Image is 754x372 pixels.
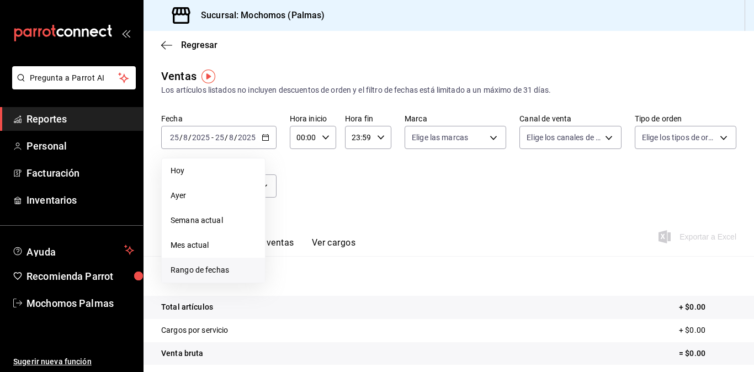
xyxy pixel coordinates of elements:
[161,84,736,96] div: Los artículos listados no incluyen descuentos de orden y el filtro de fechas está limitado a un m...
[201,70,215,83] img: Tooltip marker
[13,356,134,368] span: Sugerir nueva función
[229,133,234,142] input: --
[345,115,391,123] label: Hora fin
[211,133,214,142] span: -
[312,237,356,256] button: Ver cargos
[12,66,136,89] button: Pregunta a Parrot AI
[188,133,192,142] span: /
[679,348,736,359] p: = $0.00
[26,139,134,153] span: Personal
[251,237,294,256] button: Ver ventas
[225,133,228,142] span: /
[30,72,119,84] span: Pregunta a Parrot AI
[171,264,256,276] span: Rango de fechas
[171,240,256,251] span: Mes actual
[161,269,736,283] p: Resumen
[171,165,256,177] span: Hoy
[161,325,229,336] p: Cargos por servicio
[527,132,601,143] span: Elige los canales de venta
[519,115,621,123] label: Canal de venta
[161,348,203,359] p: Venta bruta
[26,243,120,257] span: Ayuda
[26,166,134,180] span: Facturación
[179,237,355,256] div: navigation tabs
[169,133,179,142] input: --
[192,9,325,22] h3: Sucursal: Mochomos (Palmas)
[26,269,134,284] span: Recomienda Parrot
[26,193,134,208] span: Inventarios
[181,40,217,50] span: Regresar
[179,133,183,142] span: /
[234,133,237,142] span: /
[412,132,468,143] span: Elige las marcas
[161,115,277,123] label: Fecha
[171,190,256,201] span: Ayer
[642,132,716,143] span: Elige los tipos de orden
[215,133,225,142] input: --
[26,296,134,311] span: Mochomos Palmas
[183,133,188,142] input: --
[8,80,136,92] a: Pregunta a Parrot AI
[679,301,736,313] p: + $0.00
[26,111,134,126] span: Reportes
[237,133,256,142] input: ----
[679,325,736,336] p: + $0.00
[290,115,336,123] label: Hora inicio
[192,133,210,142] input: ----
[161,301,213,313] p: Total artículos
[405,115,506,123] label: Marca
[635,115,736,123] label: Tipo de orden
[171,215,256,226] span: Semana actual
[161,40,217,50] button: Regresar
[161,68,197,84] div: Ventas
[121,29,130,38] button: open_drawer_menu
